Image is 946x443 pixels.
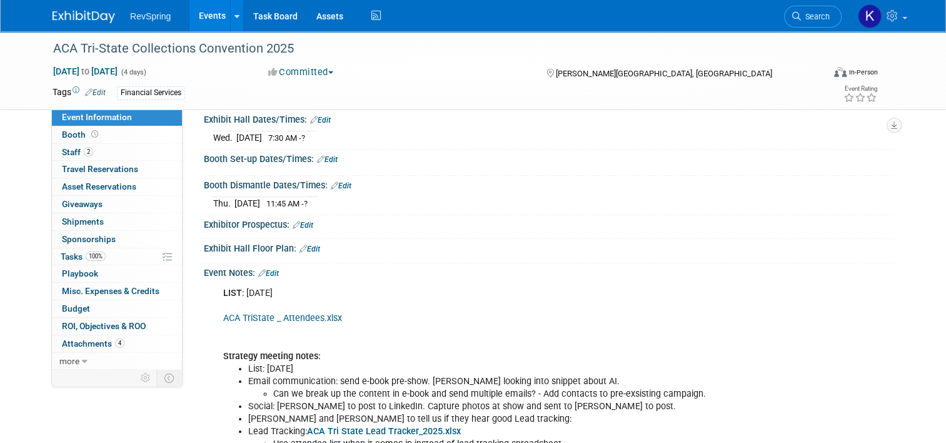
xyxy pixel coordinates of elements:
span: Budget [62,303,90,313]
span: Sponsorships [62,234,116,244]
a: Edit [293,221,313,230]
td: Toggle Event Tabs [157,370,183,386]
img: Kelsey Culver [858,4,882,28]
div: Exhibit Hall Floor Plan: [204,239,893,255]
a: Staff2 [52,144,182,161]
div: Event Notes: [204,263,893,280]
a: Sponsorships [52,231,182,248]
span: Giveaways [62,199,103,209]
b: Strategy meeting notes: [223,351,321,362]
a: Edit [258,269,279,278]
span: Asset Reservations [62,181,136,191]
span: 4 [115,339,124,348]
span: ? [304,199,308,208]
td: Thu. [213,197,234,210]
a: Asset Reservations [52,178,182,195]
b: LIST [223,288,242,298]
span: Playbook [62,268,98,278]
span: 7:30 AM - [268,133,305,143]
span: Search [801,12,830,21]
td: [DATE] [234,197,260,210]
div: Booth Set-up Dates/Times: [204,150,893,166]
span: ROI, Objectives & ROO [62,321,146,331]
td: Personalize Event Tab Strip [135,370,157,386]
span: Tasks [61,252,106,262]
img: ExhibitDay [53,11,115,23]
a: ROI, Objectives & ROO [52,318,182,335]
span: [DATE] [DATE] [53,66,118,77]
span: Event Information [62,112,132,122]
li: Social: [PERSON_NAME] to post to LinkedIn. Capture photos at show and sent to [PERSON_NAME] to post. [248,400,752,413]
a: Shipments [52,213,182,230]
span: 2 [84,147,93,156]
span: Travel Reservations [62,164,138,174]
div: ACA Tri-State Collections Convention 2025 [49,38,808,60]
button: Committed [264,66,338,79]
a: Budget [52,300,182,317]
a: Giveaways [52,196,182,213]
img: Format-Inperson.png [834,67,847,77]
td: [DATE] [236,131,262,145]
a: Event Information [52,109,182,126]
span: Booth not reserved yet [89,130,101,139]
a: ACA Tri State Lead Tracker_2025.xlsx [307,426,461,437]
span: Misc. Expenses & Credits [62,286,159,296]
span: 11:45 AM - [266,199,308,208]
span: ? [301,133,305,143]
div: Financial Services [117,86,185,99]
a: Edit [299,245,320,253]
a: Edit [310,116,331,125]
div: In-Person [848,68,878,77]
a: ACA TriState _ Attendees.xlsx [223,313,342,323]
span: Booth [62,130,101,140]
a: Edit [331,181,351,190]
a: more [52,353,182,370]
span: [PERSON_NAME][GEOGRAPHIC_DATA], [GEOGRAPHIC_DATA] [556,69,772,78]
div: Exhibit Hall Dates/Times: [204,110,893,126]
a: Misc. Expenses & Credits [52,283,182,300]
li: List: [DATE] [248,363,752,375]
div: Event Rating [843,86,877,92]
div: Exhibitor Prospectus: [204,215,893,232]
a: Playbook [52,265,182,282]
a: Travel Reservations [52,161,182,178]
a: Search [784,6,842,28]
span: Staff [62,147,93,157]
li: Can we break up the content in e-book and send multiple emails? - Add contacts to pre-exsisting c... [273,388,752,400]
a: Tasks100% [52,248,182,265]
span: RevSpring [130,11,171,21]
span: more [59,356,79,366]
span: to [79,66,91,76]
td: Tags [53,86,106,100]
span: 100% [86,252,106,261]
span: (4 days) [120,68,146,76]
a: Attachments4 [52,335,182,352]
a: Edit [317,155,338,164]
span: Shipments [62,216,104,227]
a: Booth [52,126,182,143]
li: Email communication: send e-book pre-show. [PERSON_NAME] looking into snippet about AI. [248,375,752,400]
td: Wed. [213,131,236,145]
li: [PERSON_NAME] and [PERSON_NAME] to tell us if they hear good Lead tracking: [248,413,752,425]
span: Attachments [62,339,124,349]
a: Edit [85,88,106,97]
div: Booth Dismantle Dates/Times: [204,176,893,192]
div: Event Format [756,65,878,84]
